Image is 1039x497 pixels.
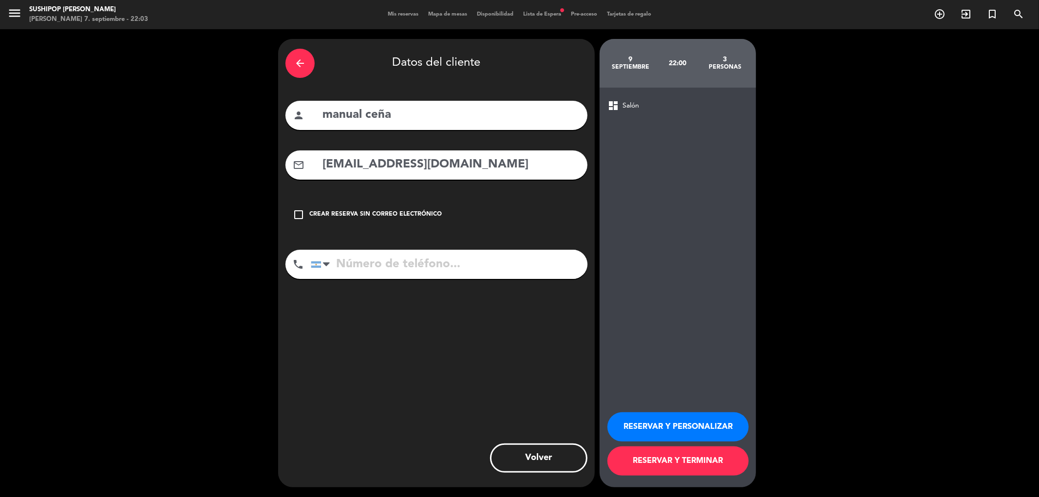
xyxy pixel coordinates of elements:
button: RESERVAR Y TERMINAR [607,446,749,476]
span: Salón [623,100,639,111]
div: [PERSON_NAME] 7. septiembre - 22:03 [29,15,148,24]
span: Pre-acceso [566,12,602,17]
span: Mis reservas [383,12,423,17]
i: turned_in_not [986,8,998,20]
div: Sushipop [PERSON_NAME] [29,5,148,15]
span: Lista de Espera [518,12,566,17]
span: Tarjetas de regalo [602,12,656,17]
button: menu [7,6,22,24]
span: Mapa de mesas [423,12,472,17]
div: Crear reserva sin correo electrónico [309,210,442,220]
div: Argentina: +54 [311,250,334,278]
button: RESERVAR Y PERSONALIZAR [607,412,749,442]
input: Email del cliente [321,155,580,175]
div: septiembre [607,63,654,71]
span: dashboard [607,100,619,111]
span: Disponibilidad [472,12,518,17]
i: add_circle_outline [934,8,945,20]
div: Datos del cliente [285,46,587,80]
i: phone [292,258,304,270]
div: personas [701,63,749,71]
i: arrow_back [294,57,306,69]
i: check_box_outline_blank [293,209,304,221]
i: menu [7,6,22,20]
div: 3 [701,55,749,63]
span: fiber_manual_record [559,7,565,13]
i: person [293,110,304,121]
div: 22:00 [654,46,701,80]
i: exit_to_app [960,8,972,20]
button: Volver [490,443,587,473]
i: mail_outline [293,159,304,171]
div: 9 [607,55,654,63]
input: Número de teléfono... [311,250,587,279]
input: Nombre del cliente [321,105,580,125]
i: search [1013,8,1024,20]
